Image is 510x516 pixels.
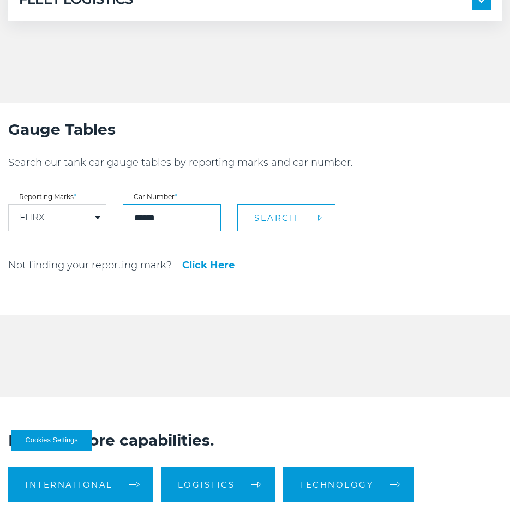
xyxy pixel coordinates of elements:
[8,430,502,451] h2: Explore more capabilities.
[8,119,502,140] h2: Gauge Tables
[182,260,235,270] a: Click Here
[20,213,44,222] a: FHRX
[178,481,235,489] span: Logistics
[237,204,335,231] button: Search arrow arrow
[8,467,153,502] a: International arrow arrow
[8,194,106,200] label: Reporting Marks
[299,481,374,489] span: Technology
[123,194,221,200] label: Car Number
[11,430,92,451] button: Cookies Settings
[318,215,322,221] img: arrow
[8,156,502,169] p: Search our tank car gauge tables by reporting marks and car number.
[161,467,275,502] a: Logistics arrow arrow
[25,481,113,489] span: International
[254,213,297,223] span: Search
[8,259,172,272] p: Not finding your reporting mark?
[283,467,414,502] a: Technology arrow arrow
